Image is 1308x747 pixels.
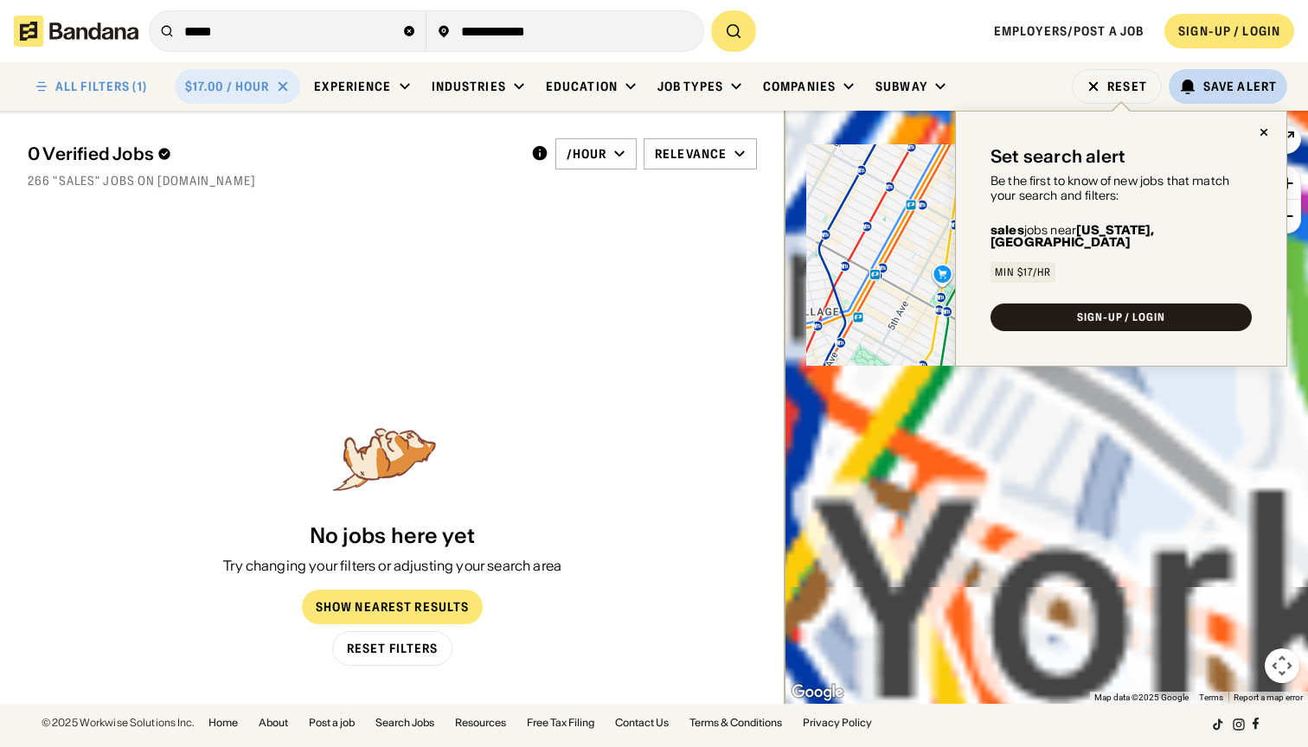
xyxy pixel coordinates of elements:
div: Try changing your filters or adjusting your search area [223,556,561,575]
div: Show Nearest Results [316,601,469,613]
div: Companies [763,79,836,94]
div: 266 "sales" jobs on [DOMAIN_NAME] [28,173,757,188]
div: Be the first to know of new jobs that match your search and filters: [991,174,1252,203]
img: Bandana logotype [14,16,138,47]
div: $17.00 / hour [185,79,270,94]
a: Privacy Policy [803,718,872,728]
a: Open this area in Google Maps (opens a new window) [789,681,846,704]
div: SIGN-UP / LOGIN [1077,312,1165,322]
div: ALL FILTERS (1) [55,80,147,93]
a: Employers/Post a job [994,23,1144,39]
div: © 2025 Workwise Solutions Inc. [42,718,195,728]
a: About [259,718,288,728]
div: 0 Verified Jobs [28,144,517,164]
div: grid [28,199,756,420]
a: Resources [455,718,506,728]
div: Min $17/hr [995,267,1051,278]
div: Industries [432,79,506,94]
button: Map camera controls [1265,648,1299,683]
div: /hour [567,146,607,162]
a: Terms (opens in new tab) [1199,693,1223,702]
div: jobs near [991,224,1252,248]
div: Relevance [655,146,727,162]
img: Google [789,681,846,704]
a: Report a map error [1234,693,1303,702]
span: Map data ©2025 Google [1094,693,1189,702]
a: Free Tax Filing [527,718,594,728]
a: Search Jobs [375,718,434,728]
b: [US_STATE], [GEOGRAPHIC_DATA] [991,222,1155,250]
div: Reset Filters [347,642,439,654]
div: No jobs here yet [310,524,476,549]
div: Subway [875,79,927,94]
a: Contact Us [615,718,669,728]
div: Education [546,79,618,94]
a: Home [208,718,238,728]
div: Reset [1107,80,1147,93]
div: Job Types [657,79,723,94]
a: Terms & Conditions [689,718,782,728]
a: Post a job [309,718,355,728]
div: Experience [314,79,391,94]
div: SIGN-UP / LOGIN [1178,23,1280,39]
div: Set search alert [991,146,1125,167]
b: sales [991,222,1024,238]
div: Save Alert [1203,79,1277,94]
